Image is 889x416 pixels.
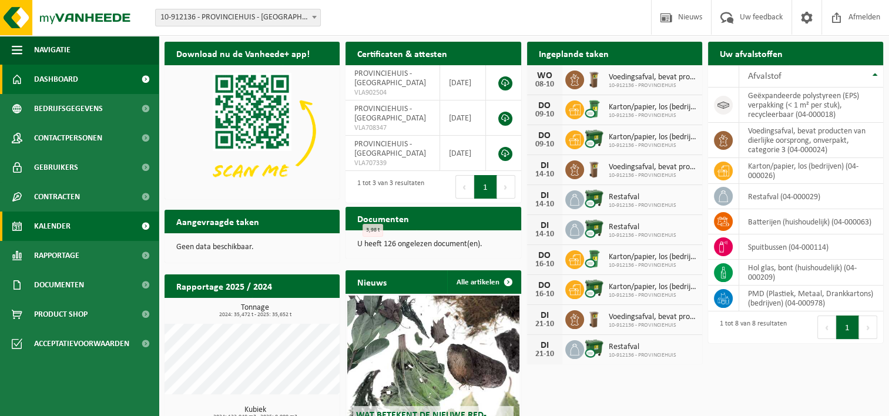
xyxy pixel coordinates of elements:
[527,42,620,65] h2: Ingeplande taken
[252,297,338,321] a: Bekijk rapportage
[345,42,459,65] h2: Certificaten & attesten
[739,209,883,234] td: batterijen (huishoudelijk) (04-000063)
[533,71,556,80] div: WO
[165,42,321,65] h2: Download nu de Vanheede+ app!
[533,260,556,269] div: 16-10
[34,65,78,94] span: Dashboard
[817,316,836,339] button: Previous
[447,270,520,294] a: Alle artikelen
[609,262,696,269] span: 10-912136 - PROVINCIEHUIS
[533,311,556,320] div: DI
[609,133,696,142] span: Karton/papier, los (bedrijven)
[739,234,883,260] td: spuitbussen (04-000114)
[609,322,696,329] span: 10-912136 - PROVINCIEHUIS
[739,88,883,123] td: geëxpandeerde polystyreen (EPS) verpakking (< 1 m² per stuk), recycleerbaar (04-000018)
[739,123,883,158] td: voedingsafval, bevat producten van dierlijke oorsprong, onverpakt, categorie 3 (04-000024)
[533,281,556,290] div: DO
[34,35,71,65] span: Navigatie
[351,174,424,200] div: 1 tot 3 van 3 resultaten
[836,316,859,339] button: 1
[584,279,604,298] img: WB-1100-CU
[455,175,474,199] button: Previous
[533,170,556,179] div: 14-10
[533,101,556,110] div: DO
[533,221,556,230] div: DI
[748,72,781,81] span: Afvalstof
[609,202,676,209] span: 10-912136 - PROVINCIEHUIS
[165,65,340,197] img: Download de VHEPlus App
[609,82,696,89] span: 10-912136 - PROVINCIEHUIS
[533,251,556,260] div: DO
[739,260,883,286] td: hol glas, bont (huishoudelijk) (04-000209)
[609,232,676,239] span: 10-912136 - PROVINCIEHUIS
[584,338,604,358] img: WB-1100-CU
[584,129,604,149] img: WB-1100-CU
[609,343,676,352] span: Restafval
[609,73,696,82] span: Voedingsafval, bevat producten van dierlijke oorsprong, onverpakt, categorie 3
[354,140,426,158] span: PROVINCIEHUIS - [GEOGRAPHIC_DATA]
[533,131,556,140] div: DO
[859,316,877,339] button: Next
[609,193,676,202] span: Restafval
[440,136,487,171] td: [DATE]
[165,210,271,233] h2: Aangevraagde taken
[609,172,696,179] span: 10-912136 - PROVINCIEHUIS
[609,292,696,299] span: 10-912136 - PROVINCIEHUIS
[34,153,78,182] span: Gebruikers
[170,312,340,318] span: 2024: 35,472 t - 2025: 35,652 t
[609,283,696,292] span: Karton/papier, los (bedrijven)
[474,175,497,199] button: 1
[533,80,556,89] div: 08-10
[609,223,676,232] span: Restafval
[170,304,340,318] h3: Tonnage
[440,65,487,100] td: [DATE]
[609,103,696,112] span: Karton/papier, los (bedrijven)
[609,112,696,119] span: 10-912136 - PROVINCIEHUIS
[609,352,676,359] span: 10-912136 - PROVINCIEHUIS
[354,105,426,123] span: PROVINCIEHUIS - [GEOGRAPHIC_DATA]
[584,249,604,269] img: WB-0240-CU
[584,99,604,119] img: WB-0240-CU
[34,212,71,241] span: Kalender
[533,110,556,119] div: 09-10
[354,159,430,168] span: VLA707339
[533,230,556,239] div: 14-10
[34,94,103,123] span: Bedrijfsgegevens
[34,123,102,153] span: Contactpersonen
[34,300,88,329] span: Product Shop
[165,274,284,297] h2: Rapportage 2025 / 2024
[609,253,696,262] span: Karton/papier, los (bedrijven)
[155,9,321,26] span: 10-912136 - PROVINCIEHUIS - ANTWERPEN
[354,123,430,133] span: VLA708347
[34,329,129,358] span: Acceptatievoorwaarden
[440,100,487,136] td: [DATE]
[34,241,79,270] span: Rapportage
[714,314,787,340] div: 1 tot 8 van 8 resultaten
[609,313,696,322] span: Voedingsafval, bevat producten van dierlijke oorsprong, onverpakt, categorie 3
[533,140,556,149] div: 09-10
[357,240,509,249] p: U heeft 126 ongelezen document(en).
[739,286,883,311] td: PMD (Plastiek, Metaal, Drankkartons) (bedrijven) (04-000978)
[533,191,556,200] div: DI
[584,159,604,179] img: WB-0140-HPE-BN-01
[708,42,794,65] h2: Uw afvalstoffen
[609,142,696,149] span: 10-912136 - PROVINCIEHUIS
[533,290,556,298] div: 16-10
[176,243,328,251] p: Geen data beschikbaar.
[584,189,604,209] img: WB-1100-CU
[497,175,515,199] button: Next
[354,69,426,88] span: PROVINCIEHUIS - [GEOGRAPHIC_DATA]
[345,270,398,293] h2: Nieuws
[533,161,556,170] div: DI
[584,308,604,328] img: WB-0140-HPE-BN-01
[354,88,430,98] span: VLA902504
[584,69,604,89] img: WB-0140-HPE-BN-01
[584,219,604,239] img: WB-1100-CU
[739,158,883,184] td: karton/papier, los (bedrijven) (04-000026)
[533,320,556,328] div: 21-10
[34,182,80,212] span: Contracten
[156,9,320,26] span: 10-912136 - PROVINCIEHUIS - ANTWERPEN
[345,207,421,230] h2: Documenten
[533,200,556,209] div: 14-10
[34,270,84,300] span: Documenten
